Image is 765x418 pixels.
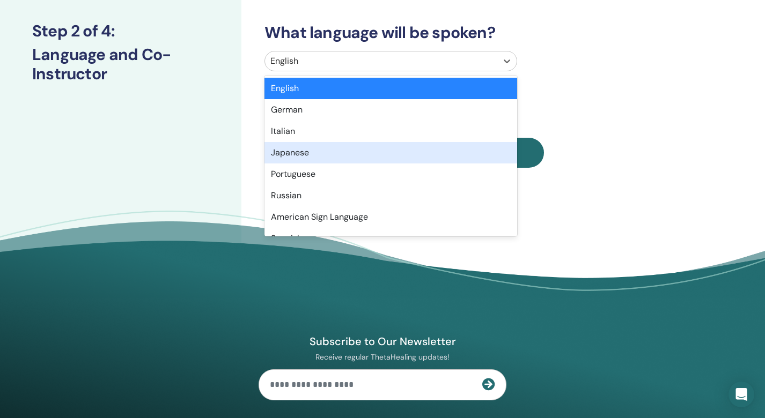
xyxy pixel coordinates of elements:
[264,142,517,163] div: Japanese
[258,23,665,42] h3: What language will be spoken?
[259,334,506,348] h4: Subscribe to Our Newsletter
[32,21,209,41] h3: Step 2 of 4 :
[264,228,517,249] div: Spanish
[264,206,517,228] div: American Sign Language
[264,78,517,99] div: English
[264,185,517,206] div: Russian
[264,121,517,142] div: Italian
[264,163,517,185] div: Portuguese
[32,45,209,84] h3: Language and Co-Instructor
[259,352,506,362] p: Receive regular ThetaHealing updates!
[729,382,754,407] div: Open Intercom Messenger
[264,99,517,121] div: German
